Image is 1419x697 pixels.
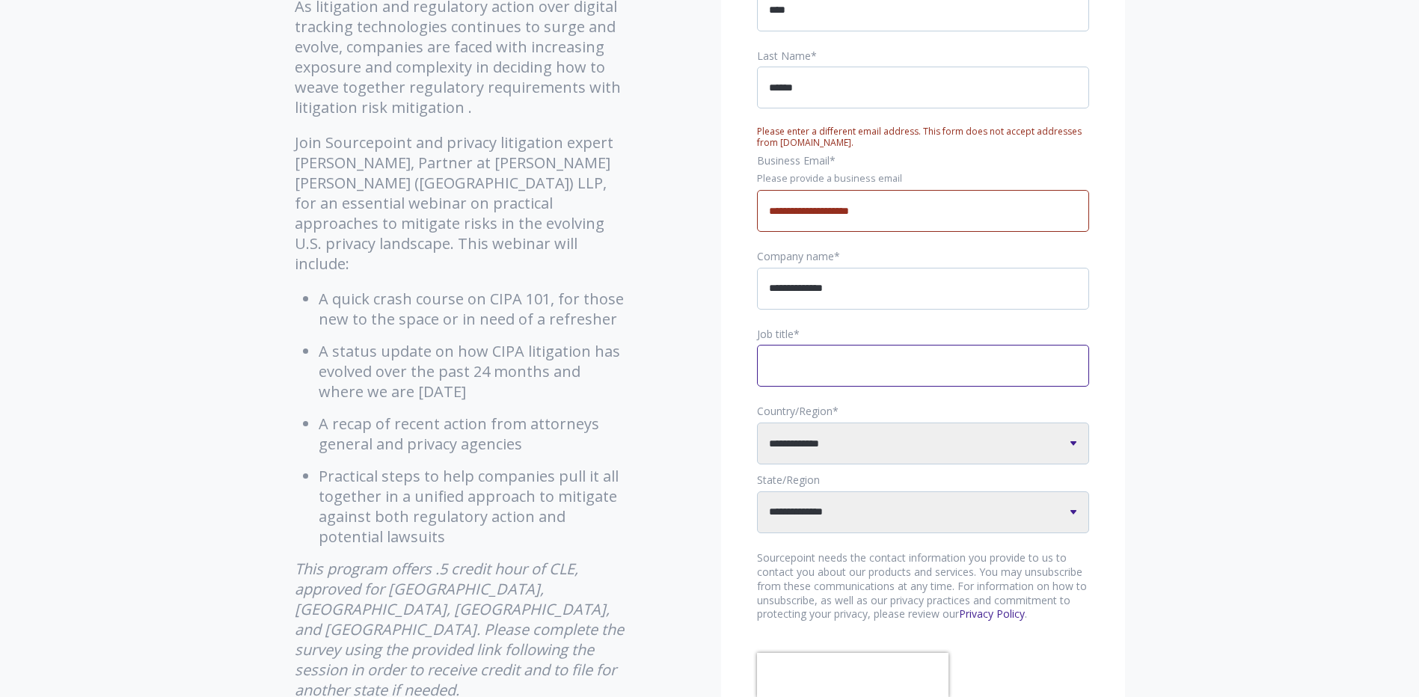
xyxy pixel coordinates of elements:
span: Business Email [757,153,830,168]
span: State/Region [757,473,820,487]
li: A quick crash course on CIPA 101, for those new to the space or in need of a refresher [319,289,628,329]
li: A recap of recent action from attorneys general and privacy agencies [319,414,628,454]
span: Job title [757,327,794,341]
label: Please enter a different email address. This form does not accept addresses from [DOMAIN_NAME]. [757,125,1082,148]
span: Company name [757,249,834,263]
span: Country/Region [757,404,833,418]
legend: Please provide a business email [757,172,1089,185]
span: Last Name [757,49,811,63]
p: Join Sourcepoint and privacy litigation expert [PERSON_NAME], Partner at [PERSON_NAME] [PERSON_NA... [295,132,628,274]
p: Sourcepoint needs the contact information you provide to us to contact you about our products and... [757,551,1089,622]
li: Practical steps to help companies pull it all together in a unified approach to mitigate against ... [319,466,628,547]
li: A status update on how CIPA litigation has evolved over the past 24 months and where we are [DATE] [319,341,628,402]
a: Privacy Policy [959,607,1025,621]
